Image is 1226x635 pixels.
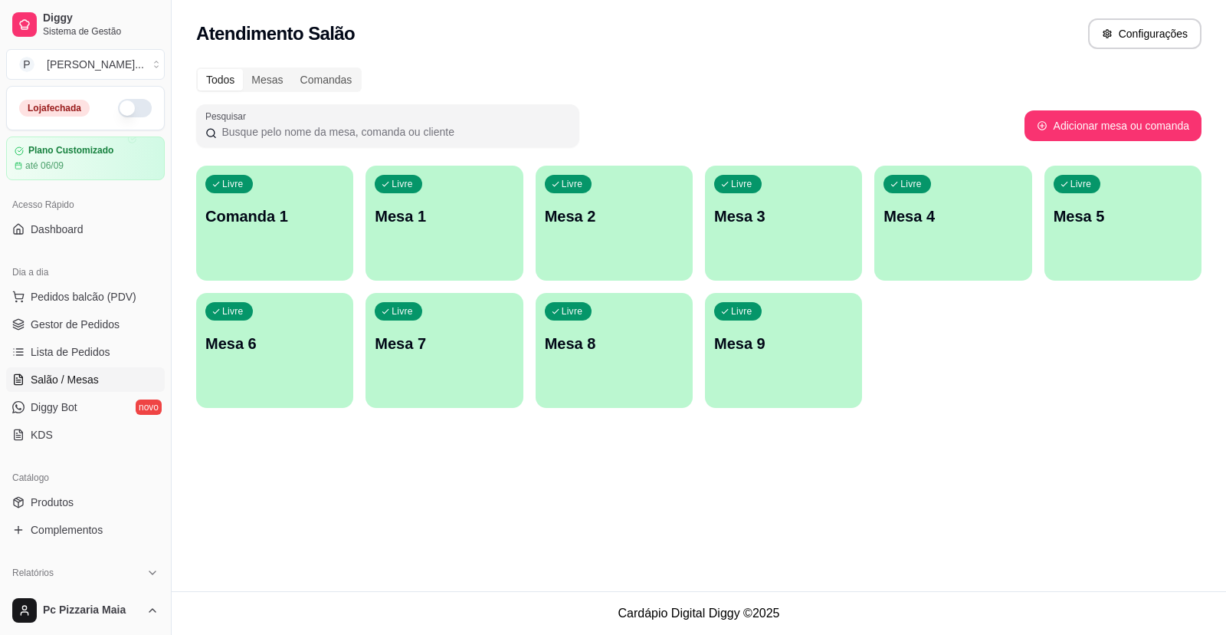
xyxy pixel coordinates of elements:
[205,110,251,123] label: Pesquisar
[19,57,34,72] span: P
[562,305,583,317] p: Livre
[43,25,159,38] span: Sistema de Gestão
[731,178,752,190] p: Livre
[536,166,693,281] button: LivreMesa 2
[222,305,244,317] p: Livre
[196,21,355,46] h2: Atendimento Salão
[705,166,862,281] button: LivreMesa 3
[1024,110,1201,141] button: Adicionar mesa ou comanda
[1054,206,1192,227] p: Mesa 5
[6,49,165,80] button: Select a team
[392,178,413,190] p: Livre
[43,12,159,25] span: Diggy
[536,293,693,408] button: LivreMesa 8
[205,206,344,227] p: Comanda 1
[6,518,165,542] a: Complementos
[6,423,165,447] a: KDS
[562,178,583,190] p: Livre
[6,6,165,43] a: DiggySistema de Gestão
[375,333,513,354] p: Mesa 7
[172,591,1226,635] footer: Cardápio Digital Diggy © 2025
[243,69,291,90] div: Mesas
[714,333,853,354] p: Mesa 9
[31,372,99,387] span: Salão / Mesas
[366,166,523,281] button: LivreMesa 1
[19,100,90,117] div: Loja fechada
[705,293,862,408] button: LivreMesa 9
[196,166,353,281] button: LivreComanda 1
[545,333,683,354] p: Mesa 8
[1044,166,1201,281] button: LivreMesa 5
[6,192,165,217] div: Acesso Rápido
[31,400,77,415] span: Diggy Bot
[292,69,361,90] div: Comandas
[31,427,53,443] span: KDS
[883,206,1022,227] p: Mesa 4
[118,99,152,117] button: Alterar Status
[6,395,165,419] a: Diggy Botnovo
[43,604,140,617] span: Pc Pizzaria Maia
[874,166,1031,281] button: LivreMesa 4
[375,206,513,227] p: Mesa 1
[31,289,136,304] span: Pedidos balcão (PDV)
[6,592,165,629] button: Pc Pizzaria Maia
[6,285,165,309] button: Pedidos balcão (PDV)
[217,124,570,140] input: Pesquisar
[205,333,344,354] p: Mesa 6
[196,293,353,408] button: LivreMesa 6
[222,178,244,190] p: Livre
[6,137,165,180] a: Plano Customizadoaté 06/09
[545,206,683,227] p: Mesa 2
[6,312,165,337] a: Gestor de Pedidos
[31,317,120,332] span: Gestor de Pedidos
[6,367,165,392] a: Salão / Mesas
[12,567,54,579] span: Relatórios
[1070,178,1092,190] p: Livre
[31,495,74,510] span: Produtos
[714,206,853,227] p: Mesa 3
[6,260,165,285] div: Dia a dia
[6,466,165,490] div: Catálogo
[28,145,113,156] article: Plano Customizado
[1088,18,1201,49] button: Configurações
[6,217,165,242] a: Dashboard
[6,340,165,364] a: Lista de Pedidos
[731,305,752,317] p: Livre
[25,160,64,172] article: até 06/09
[900,178,922,190] p: Livre
[31,222,84,237] span: Dashboard
[366,293,523,408] button: LivreMesa 7
[6,585,165,610] a: Relatórios de vendas
[47,57,144,72] div: [PERSON_NAME] ...
[392,305,413,317] p: Livre
[198,69,243,90] div: Todos
[6,490,165,515] a: Produtos
[31,522,103,538] span: Complementos
[31,344,110,360] span: Lista de Pedidos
